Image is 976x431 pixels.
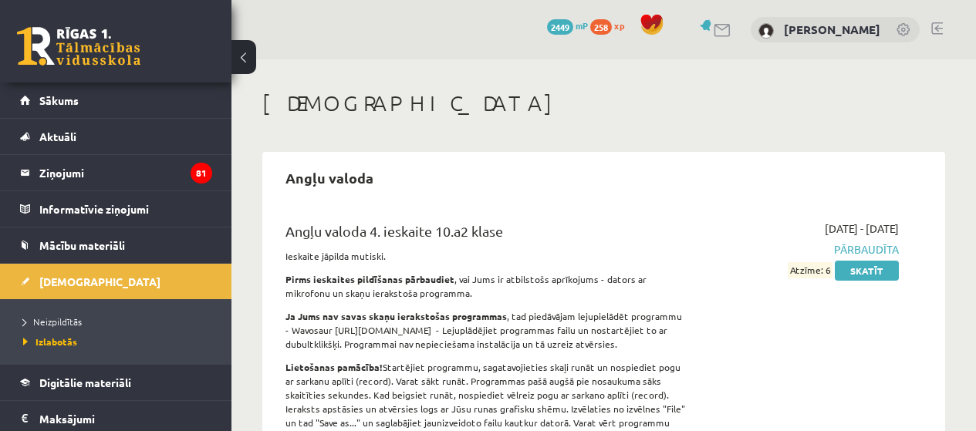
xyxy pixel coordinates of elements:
[547,19,588,32] a: 2449 mP
[20,191,212,227] a: Informatīvie ziņojumi
[20,227,212,263] a: Mācību materiāli
[39,93,79,107] span: Sākums
[23,335,216,349] a: Izlabotās
[825,221,899,237] span: [DATE] - [DATE]
[20,365,212,400] a: Digitālie materiāli
[614,19,624,32] span: xp
[835,261,899,281] a: Skatīt
[590,19,632,32] a: 258 xp
[39,238,125,252] span: Mācību materiāli
[39,375,131,389] span: Digitālie materiāli
[285,361,383,373] strong: Lietošanas pamācība!
[23,315,216,328] a: Neizpildītās
[784,22,880,37] a: [PERSON_NAME]
[285,272,687,300] p: , vai Jums ir atbilstošs aprīkojums - dators ar mikrofonu un skaņu ierakstoša programma.
[576,19,588,32] span: mP
[270,160,389,196] h2: Angļu valoda
[20,264,212,299] a: [DEMOGRAPHIC_DATA]
[590,19,612,35] span: 258
[285,273,454,285] strong: Pirms ieskaites pildīšanas pārbaudiet
[39,155,212,190] legend: Ziņojumi
[17,27,140,66] a: Rīgas 1. Tālmācības vidusskola
[710,241,899,258] span: Pārbaudīta
[285,249,687,263] p: Ieskaite jāpilda mutiski.
[788,262,832,278] span: Atzīme: 6
[285,221,687,249] div: Angļu valoda 4. ieskaite 10.a2 klase
[285,309,687,351] p: , tad piedāvājam lejupielādēt programmu - Wavosaur [URL][DOMAIN_NAME] - Lejuplādējiet programmas ...
[20,82,212,118] a: Sākums
[39,191,212,227] legend: Informatīvie ziņojumi
[23,335,77,348] span: Izlabotās
[285,310,507,322] strong: Ja Jums nav savas skaņu ierakstošas programmas
[262,90,945,116] h1: [DEMOGRAPHIC_DATA]
[758,23,774,39] img: Aleksandrs Maļcevs
[20,119,212,154] a: Aktuāli
[547,19,573,35] span: 2449
[23,315,82,328] span: Neizpildītās
[20,155,212,190] a: Ziņojumi81
[191,163,212,184] i: 81
[39,274,160,288] span: [DEMOGRAPHIC_DATA]
[39,130,76,143] span: Aktuāli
